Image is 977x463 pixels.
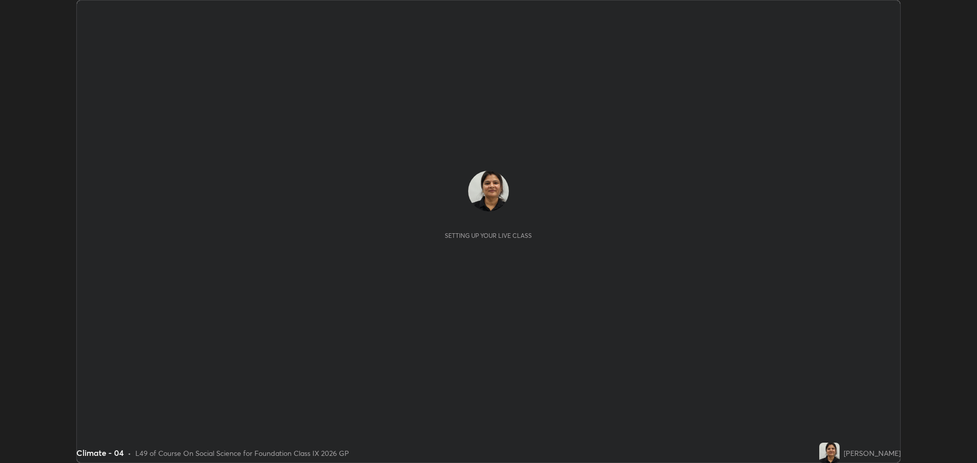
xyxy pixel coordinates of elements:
[128,448,131,458] div: •
[445,232,532,239] div: Setting up your live class
[468,171,509,211] img: 1781f5688b4a419e9e2ef2943c22657b.jpg
[135,448,349,458] div: L49 of Course On Social Science for Foundation Class IX 2026 GP
[819,443,840,463] img: 1781f5688b4a419e9e2ef2943c22657b.jpg
[76,447,124,459] div: Climate - 04
[844,448,901,458] div: [PERSON_NAME]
